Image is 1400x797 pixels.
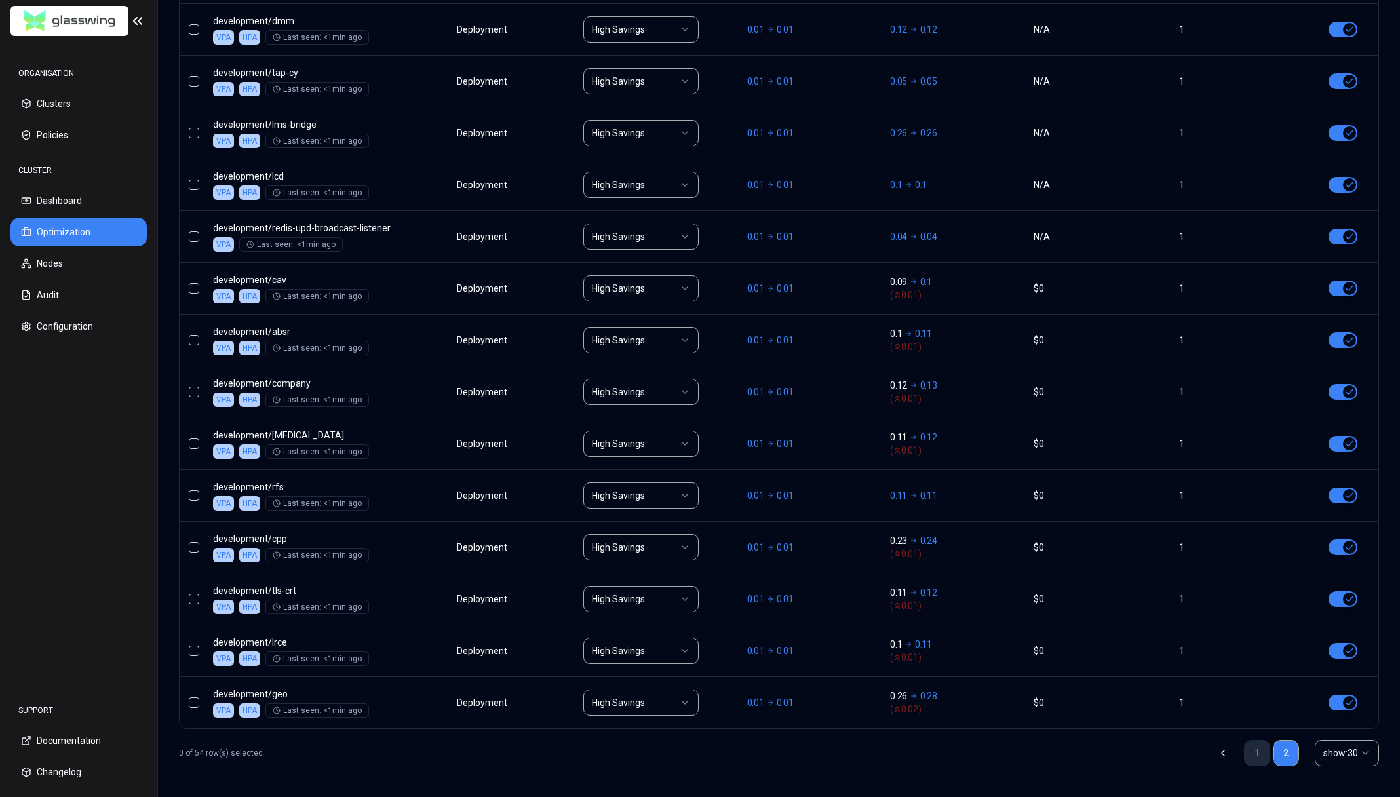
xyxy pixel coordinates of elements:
p: 0.1 [890,178,902,191]
p: redis-upd-broadcast-listener [213,222,445,235]
p: 0.09 [890,275,907,288]
div: Last seen: <1min ago [246,239,336,250]
p: 0.11 [920,489,937,502]
div: N/A [1034,178,1168,191]
div: N/A [1034,23,1168,36]
div: Deployment [457,437,509,450]
p: 0.26 [890,690,907,703]
div: $0 [1034,644,1168,657]
div: CLUSTER [10,157,147,184]
div: $0 [1034,541,1168,554]
div: Deployment [457,385,509,398]
div: Deployment [457,23,509,36]
div: Last seen: <1min ago [273,343,362,353]
div: Last seen: <1min ago [273,705,362,716]
button: Audit [10,281,147,309]
p: 0.01 [777,541,794,554]
div: VPA [213,496,234,511]
button: Changelog [10,758,147,787]
p: 0.01 [747,489,764,502]
div: VPA [213,393,234,407]
p: 0 of 54 row(s) selected [179,748,263,758]
div: Deployment [457,541,509,554]
p: 0.01 [747,696,764,709]
p: 0.12 [920,586,937,599]
p: 0.01 [747,644,764,657]
div: Last seen: <1min ago [273,291,362,301]
div: 1 [1179,489,1294,502]
p: 0.12 [890,379,907,392]
p: 0.01 [747,178,764,191]
div: HPA enabled. [239,496,260,511]
div: VPA [213,341,234,355]
nav: pagination [1244,740,1299,766]
div: $0 [1034,334,1168,347]
span: ( 0.01 ) [890,288,1022,301]
div: 1 [1179,437,1294,450]
p: 0.01 [777,230,794,243]
span: ( 0.01 ) [890,392,1022,405]
p: 0.01 [777,489,794,502]
p: rfs [213,480,445,494]
p: 0.11 [915,327,932,340]
span: ( 0.02 ) [890,703,1022,716]
div: VPA [213,134,234,148]
div: $0 [1034,489,1168,502]
div: Last seen: <1min ago [273,653,362,664]
p: 0.04 [920,230,937,243]
p: 0.11 [890,431,907,444]
div: 1 [1179,178,1294,191]
div: Deployment [457,696,509,709]
p: 0.11 [890,586,907,599]
p: 0.01 [747,334,764,347]
div: 1 [1179,644,1294,657]
p: lrce [213,636,445,649]
div: HPA enabled. [239,444,260,459]
div: Last seen: <1min ago [273,136,362,146]
div: HPA enabled. [239,651,260,666]
div: N/A [1034,75,1168,88]
p: 0.11 [890,489,907,502]
p: 0.11 [915,638,932,651]
div: Last seen: <1min ago [273,446,362,457]
p: 0.01 [747,75,764,88]
div: 1 [1179,230,1294,243]
p: 0.12 [920,23,937,36]
button: Clusters [10,89,147,118]
p: 0.05 [890,75,907,88]
div: $0 [1034,282,1168,295]
p: 0.23 [890,534,907,547]
div: 1 [1179,541,1294,554]
div: Last seen: <1min ago [273,187,362,198]
p: 0.01 [777,644,794,657]
p: 0.01 [777,696,794,709]
p: 0.04 [890,230,907,243]
p: geo [213,688,445,701]
span: ( 0.01 ) [890,547,1022,560]
div: Deployment [457,230,509,243]
div: VPA [213,30,234,45]
div: 1 [1179,23,1294,36]
p: 0.1 [920,275,932,288]
div: HPA enabled. [239,82,260,96]
div: HPA enabled. [239,703,260,718]
div: HPA enabled. [239,600,260,614]
div: Deployment [457,75,509,88]
p: company [213,377,445,390]
div: 1 [1179,385,1294,398]
p: 0.01 [777,23,794,36]
div: Deployment [457,489,509,502]
p: 0.01 [777,75,794,88]
div: 1 [1179,593,1294,606]
p: 0.01 [777,385,794,398]
p: cav [213,273,445,286]
p: 0.1 [915,178,927,191]
span: ( 0.01 ) [890,340,1022,353]
div: VPA [213,548,234,562]
p: 0.01 [747,23,764,36]
div: $0 [1034,437,1168,450]
a: 1 [1244,740,1270,766]
div: 1 [1179,696,1294,709]
p: 0.01 [777,178,794,191]
div: Deployment [457,178,509,191]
